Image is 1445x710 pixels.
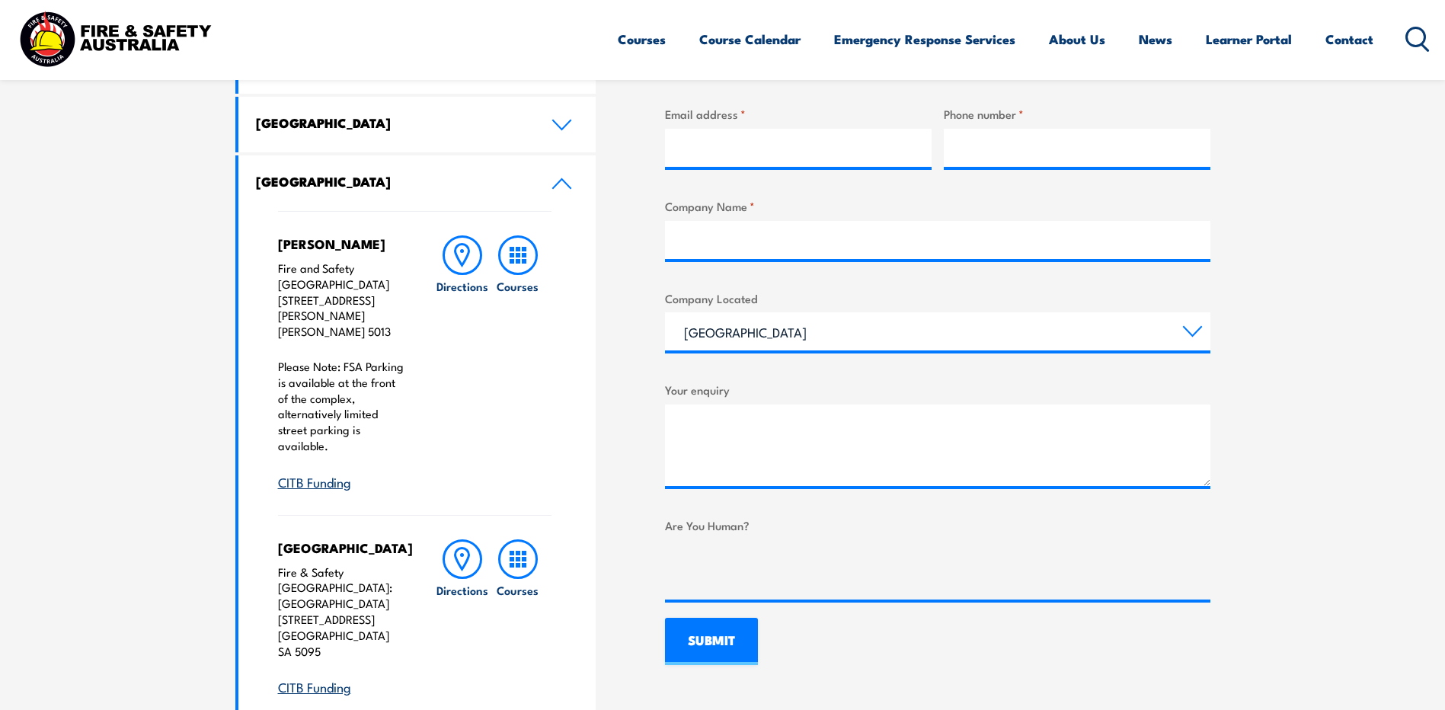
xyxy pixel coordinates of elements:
[278,677,351,696] a: CITB Funding
[665,105,932,123] label: Email address
[665,618,758,665] input: SUBMIT
[436,278,488,294] h6: Directions
[699,19,801,59] a: Course Calendar
[497,582,539,598] h6: Courses
[435,235,490,491] a: Directions
[665,197,1210,215] label: Company Name
[278,564,405,660] p: Fire & Safety [GEOGRAPHIC_DATA]: [GEOGRAPHIC_DATA] [STREET_ADDRESS] [GEOGRAPHIC_DATA] SA 5095
[278,472,351,491] a: CITB Funding
[1325,19,1373,59] a: Contact
[278,261,405,340] p: Fire and Safety [GEOGRAPHIC_DATA] [STREET_ADDRESS][PERSON_NAME] [PERSON_NAME] 5013
[1206,19,1292,59] a: Learner Portal
[278,359,405,454] p: Please Note: FSA Parking is available at the front of the complex, alternatively limited street p...
[278,235,405,252] h4: [PERSON_NAME]
[618,19,666,59] a: Courses
[834,19,1015,59] a: Emergency Response Services
[665,540,897,600] iframe: reCAPTCHA
[944,105,1210,123] label: Phone number
[497,278,539,294] h6: Courses
[435,539,490,697] a: Directions
[491,539,545,697] a: Courses
[665,517,1210,534] label: Are You Human?
[665,381,1210,398] label: Your enquiry
[1049,19,1105,59] a: About Us
[491,235,545,491] a: Courses
[238,155,596,211] a: [GEOGRAPHIC_DATA]
[238,97,596,152] a: [GEOGRAPHIC_DATA]
[1139,19,1172,59] a: News
[665,289,1210,307] label: Company Located
[256,114,529,131] h4: [GEOGRAPHIC_DATA]
[256,173,529,190] h4: [GEOGRAPHIC_DATA]
[436,582,488,598] h6: Directions
[278,539,405,556] h4: [GEOGRAPHIC_DATA]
